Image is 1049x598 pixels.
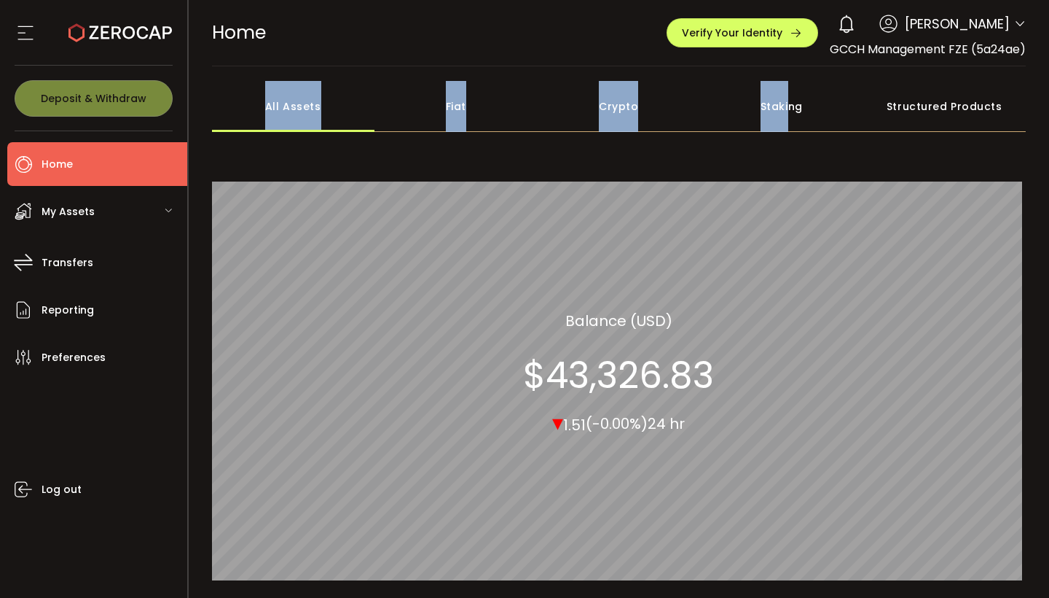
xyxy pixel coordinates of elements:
[212,20,266,45] span: Home
[552,406,563,438] span: ▾
[667,18,818,47] button: Verify Your Identity
[42,154,73,175] span: Home
[905,14,1010,34] span: [PERSON_NAME]
[863,81,1026,132] div: Structured Products
[565,309,672,331] section: Balance (USD)
[682,28,782,38] span: Verify Your Identity
[212,81,375,132] div: All Assets
[523,353,714,397] section: $43,326.83
[42,252,93,273] span: Transfers
[42,201,95,222] span: My Assets
[42,479,82,500] span: Log out
[976,528,1049,598] iframe: Chat Widget
[586,413,648,434] span: (-0.00%)
[563,414,586,435] span: 1.51
[538,81,701,132] div: Crypto
[41,93,146,104] span: Deposit & Withdraw
[42,300,94,321] span: Reporting
[648,413,685,434] span: 24 hr
[374,81,538,132] div: Fiat
[700,81,863,132] div: Staking
[830,41,1026,58] span: GCCH Management FZE (5a24ae)
[42,347,106,368] span: Preferences
[15,80,173,117] button: Deposit & Withdraw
